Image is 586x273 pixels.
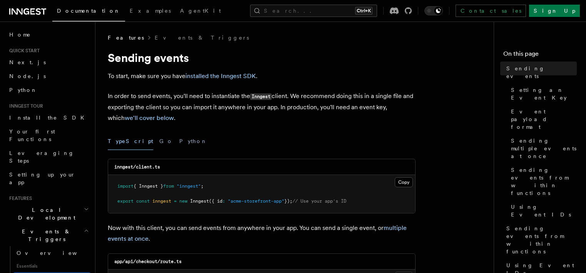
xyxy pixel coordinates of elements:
a: Contact sales [456,5,526,17]
span: Home [9,31,31,38]
a: installed the Inngest SDK [185,72,256,80]
a: Events & Triggers [155,34,249,42]
span: // Use your app's ID [292,198,346,204]
span: "inngest" [177,183,201,189]
a: Examples [125,2,175,21]
kbd: Ctrl+K [355,7,372,15]
a: Setting an Event Key [508,83,577,105]
span: Local Development [6,206,84,221]
a: Sending events from within functions [508,163,577,200]
span: = [174,198,177,204]
span: : [222,198,225,204]
span: Documentation [57,8,120,14]
code: Inngest [250,93,272,100]
a: Your first Functions [6,125,90,146]
button: Copy [395,177,413,187]
p: In order to send events, you'll need to instantiate the client. We recommend doing this in a sing... [108,91,416,123]
a: Sign Up [529,5,580,17]
button: Local Development [6,203,90,225]
span: const [136,198,150,204]
span: inngest [152,198,171,204]
span: Next.js [9,59,46,65]
span: Setting up your app [9,171,75,185]
span: Quick start [6,48,40,54]
button: TypeScript [108,133,153,150]
span: { Inngest } [134,183,163,189]
span: Essentials [13,260,90,272]
button: Python [179,133,207,150]
a: Sending events [503,62,577,83]
code: inngest/client.ts [114,164,160,170]
span: Leveraging Steps [9,150,74,164]
code: app/api/checkout/route.ts [114,259,182,264]
button: Toggle dark mode [424,6,443,15]
span: import [117,183,134,189]
span: Overview [17,250,96,256]
span: ; [201,183,204,189]
button: Events & Triggers [6,225,90,246]
span: Your first Functions [9,128,55,142]
span: Sending events [506,65,577,80]
span: Install the SDK [9,115,89,121]
a: multiple events at once [108,224,407,242]
span: Inngest [190,198,209,204]
span: Features [6,195,32,201]
a: Sending multiple events at once [508,134,577,163]
button: Search...Ctrl+K [250,5,377,17]
span: "acme-storefront-app" [228,198,284,204]
span: Using Event IDs [511,203,577,218]
p: Now with this client, you can send events from anywhere in your app. You can send a single event,... [108,223,416,244]
a: Using Event IDs [508,200,577,221]
span: }); [284,198,292,204]
a: Setting up your app [6,168,90,189]
a: Next.js [6,55,90,69]
span: from [163,183,174,189]
a: Home [6,28,90,42]
a: Leveraging Steps [6,146,90,168]
a: we'll cover below [125,114,174,122]
h4: On this page [503,49,577,62]
h1: Sending events [108,51,416,65]
button: Go [159,133,173,150]
span: Event payload format [511,108,577,131]
p: To start, make sure you have . [108,71,416,82]
a: Install the SDK [6,111,90,125]
span: Python [9,87,37,93]
span: Node.js [9,73,46,79]
span: Sending multiple events at once [511,137,577,160]
span: export [117,198,134,204]
a: AgentKit [175,2,225,21]
a: Overview [13,246,90,260]
a: Sending events from within functions [503,221,577,258]
span: new [179,198,187,204]
a: Node.js [6,69,90,83]
span: Sending events from within functions [511,166,577,197]
span: ({ id [209,198,222,204]
span: Inngest tour [6,103,43,109]
span: Examples [130,8,171,14]
span: Features [108,34,144,42]
span: Events & Triggers [6,228,84,243]
span: Setting an Event Key [511,86,577,102]
span: AgentKit [180,8,221,14]
a: Documentation [52,2,125,22]
a: Event payload format [508,105,577,134]
a: Python [6,83,90,97]
span: Sending events from within functions [506,225,577,255]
